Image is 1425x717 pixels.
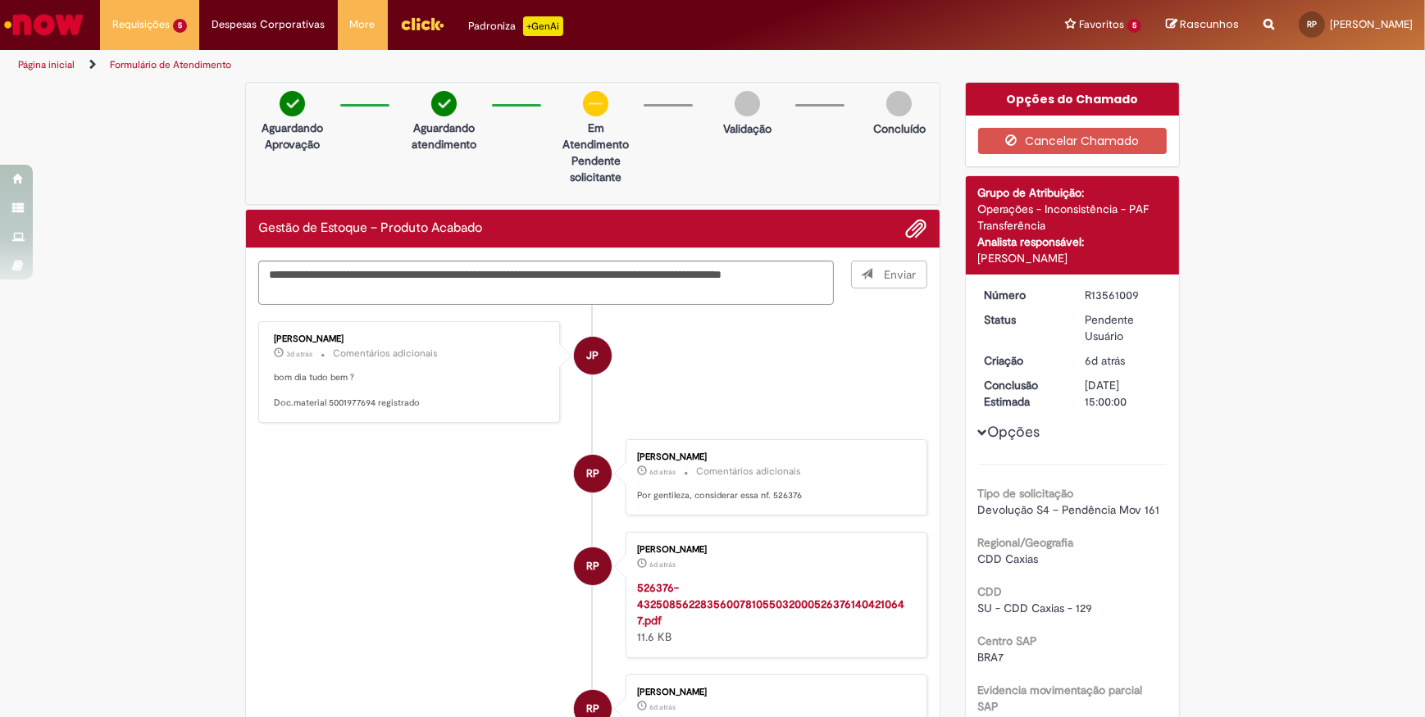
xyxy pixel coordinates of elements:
span: JP [586,336,599,375]
p: Pendente solicitante [556,152,635,185]
a: Rascunhos [1166,17,1239,33]
a: Página inicial [18,58,75,71]
span: SU - CDD Caxias - 129 [978,601,1093,615]
div: [PERSON_NAME] [637,545,910,555]
time: 24/09/2025 09:40:23 [649,467,676,477]
b: Centro SAP [978,633,1038,648]
span: RP [586,547,599,586]
p: Por gentileza, considerar essa nf. 526376 [637,489,910,502]
dt: Conclusão Estimada [972,377,1073,410]
div: [PERSON_NAME] [274,334,547,344]
a: Formulário de Atendimento [110,58,231,71]
time: 23/09/2025 19:35:01 [1085,353,1125,368]
p: Aguardando Aprovação [253,120,332,152]
span: RP [586,454,599,493]
span: [PERSON_NAME] [1330,17,1413,31]
h2: Gestão de Estoque – Produto Acabado Histórico de tíquete [258,221,482,236]
div: R13561009 [1085,287,1161,303]
span: Favoritos [1079,16,1124,33]
img: img-circle-grey.png [886,91,912,116]
dt: Criação [972,352,1073,369]
div: Padroniza [469,16,563,36]
div: [DATE] 15:00:00 [1085,377,1161,410]
p: Validação [723,120,772,137]
div: Analista responsável: [978,234,1168,250]
div: 23/09/2025 19:35:01 [1085,352,1161,369]
img: check-circle-green.png [431,91,457,116]
p: Em Atendimento [556,120,635,152]
div: [PERSON_NAME] [637,688,910,697]
b: CDD [978,584,1003,599]
img: img-circle-grey.png [735,91,760,116]
button: Cancelar Chamado [978,128,1168,154]
span: BRA7 [978,650,1004,665]
small: Comentários adicionais [333,347,438,361]
dt: Status [972,311,1073,328]
img: check-circle-green.png [280,91,305,116]
div: Grupo de Atribuição: [978,184,1168,201]
time: 24/09/2025 09:40:05 [649,560,676,570]
img: circle-minus.png [583,91,608,116]
span: 6d atrás [649,467,676,477]
span: 6d atrás [649,560,676,570]
img: click_logo_yellow_360x200.png [400,11,444,36]
p: Concluído [873,120,926,137]
span: 6d atrás [649,702,676,712]
time: 27/09/2025 11:13:52 [286,349,312,359]
dt: Número [972,287,1073,303]
span: More [350,16,376,33]
b: Regional/Geografia [978,535,1074,550]
a: 526376-43250856228356007810550320005263761404210647.pdf [637,580,904,628]
textarea: Digite sua mensagem aqui... [258,261,834,305]
b: Tipo de solicitação [978,486,1074,501]
span: CDD Caxias [978,551,1039,566]
span: 3d atrás [286,349,312,359]
span: Requisições [112,16,170,33]
time: 23/09/2025 19:34:57 [649,702,676,712]
span: 5 [1127,19,1141,33]
span: Rascunhos [1180,16,1239,32]
div: 11.6 KB [637,579,910,645]
div: Opções do Chamado [966,83,1180,116]
ul: Trilhas de página [12,50,938,80]
div: [PERSON_NAME] [978,250,1168,266]
p: Aguardando atendimento [404,120,484,152]
div: Pendente Usuário [1085,311,1161,344]
small: Comentários adicionais [696,465,801,479]
div: Rafael Barcelos Pra [574,547,612,585]
div: Operações - Inconsistência - PAF Transferência [978,201,1168,234]
img: ServiceNow [2,8,86,41]
p: +GenAi [523,16,563,36]
button: Adicionar anexos [906,218,927,239]
div: Jose Pereira [574,337,612,374]
span: 6d atrás [1085,353,1125,368]
span: RP [1307,19,1317,29]
b: Evidencia movimentação parcial SAP [978,683,1143,714]
p: bom dia tudo bem ? Doc.material 5001977694 registrado [274,371,547,410]
div: Rafael Barcelos Pra [574,455,612,492]
span: Despesas Corporativas [212,16,326,33]
div: [PERSON_NAME] [637,452,910,462]
span: Devolução S4 – Pendência Mov 161 [978,502,1160,517]
span: 5 [173,19,187,33]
